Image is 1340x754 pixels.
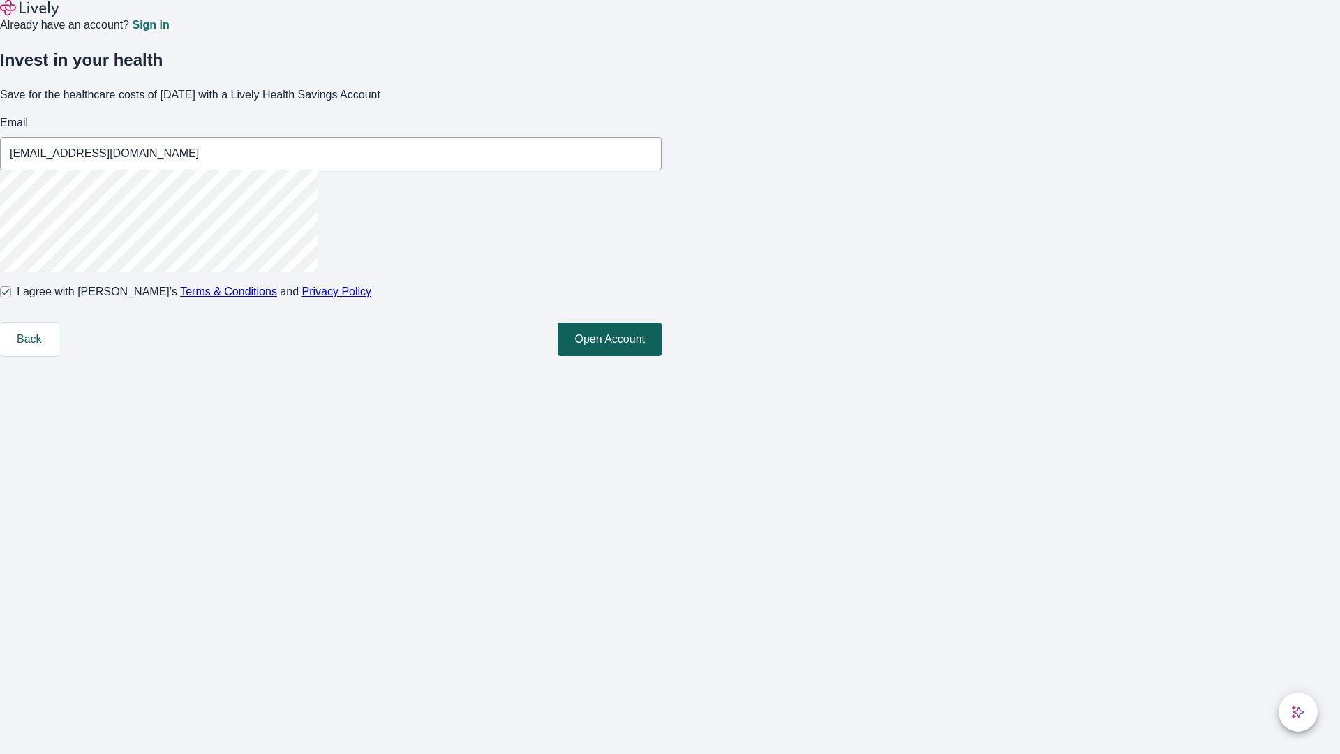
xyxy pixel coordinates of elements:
a: Sign in [132,20,169,31]
span: I agree with [PERSON_NAME]’s and [17,283,371,300]
a: Terms & Conditions [180,286,277,297]
svg: Lively AI Assistant [1291,705,1305,719]
button: Open Account [558,323,662,356]
button: chat [1279,693,1318,732]
a: Privacy Policy [302,286,372,297]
